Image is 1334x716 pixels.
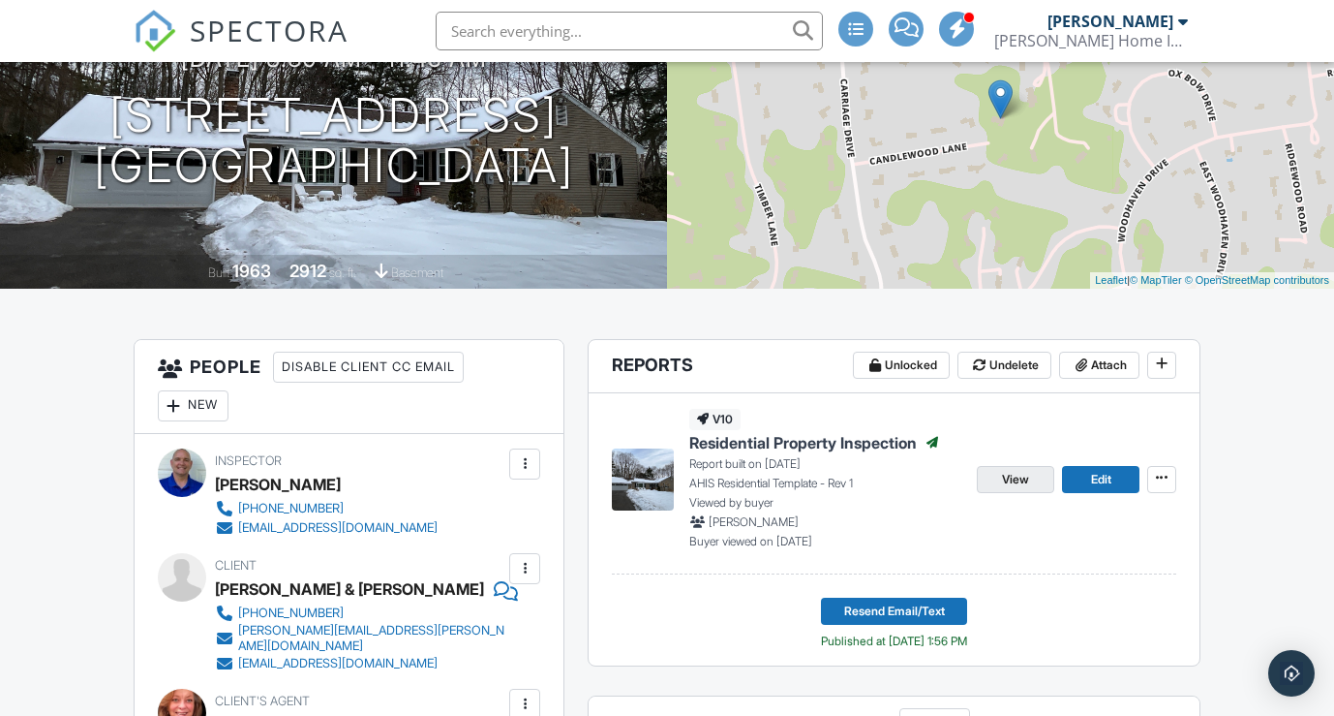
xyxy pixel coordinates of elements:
span: sq. ft. [329,265,356,280]
h1: [STREET_ADDRESS] [GEOGRAPHIC_DATA] [94,90,574,193]
div: Disable Client CC Email [273,352,464,383]
div: [PERSON_NAME][EMAIL_ADDRESS][PERSON_NAME][DOMAIN_NAME] [238,623,504,654]
span: Inspector [215,453,282,468]
div: Angell Home Inspection Services, LLC [994,31,1188,50]
span: Built [208,265,229,280]
a: [PHONE_NUMBER] [215,499,438,518]
a: © OpenStreetMap contributors [1185,274,1329,286]
span: Client [215,558,257,573]
input: Search everything... [436,12,823,50]
div: [EMAIL_ADDRESS][DOMAIN_NAME] [238,656,438,671]
a: Leaflet [1095,274,1127,286]
div: New [158,390,228,421]
h3: People [135,340,563,434]
a: [EMAIL_ADDRESS][DOMAIN_NAME] [215,654,504,673]
div: 1963 [232,261,271,281]
span: SPECTORA [190,10,349,50]
a: [EMAIL_ADDRESS][DOMAIN_NAME] [215,518,438,538]
a: [PERSON_NAME][EMAIL_ADDRESS][PERSON_NAME][DOMAIN_NAME] [215,623,504,654]
div: [PHONE_NUMBER] [238,606,344,621]
div: [PERSON_NAME] [215,470,341,499]
h3: [DATE] 8:30 am - 11:45 am [181,46,487,72]
div: [PERSON_NAME] & [PERSON_NAME] [215,575,484,604]
span: basement [391,265,443,280]
div: [PHONE_NUMBER] [238,501,344,516]
div: | [1090,272,1334,289]
img: The Best Home Inspection Software - Spectora [134,10,176,52]
div: 2912 [289,261,326,281]
div: [PERSON_NAME] [1047,12,1173,31]
a: SPECTORA [134,26,349,67]
a: © MapTiler [1130,274,1182,286]
a: [PHONE_NUMBER] [215,604,504,623]
span: Client's Agent [215,694,310,708]
div: Open Intercom Messenger [1268,650,1315,697]
div: [EMAIL_ADDRESS][DOMAIN_NAME] [238,520,438,536]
